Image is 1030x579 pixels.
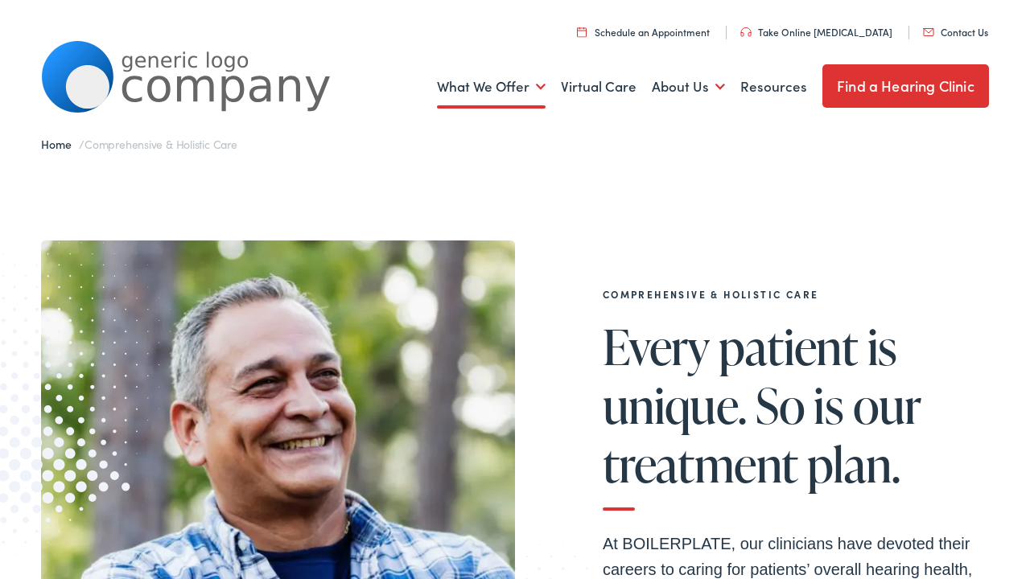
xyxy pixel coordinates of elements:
span: patient [719,320,858,373]
a: Virtual Care [561,57,637,117]
span: / [41,136,237,152]
span: Every [603,320,710,373]
img: utility icon [740,27,752,37]
a: Resources [740,57,807,117]
a: Take Online [MEDICAL_DATA] [740,25,892,39]
a: Home [41,136,79,152]
span: unique. [603,379,747,432]
a: What We Offer [437,57,546,117]
span: our [853,379,921,432]
a: About Us [652,57,725,117]
span: Comprehensive & Holistic Care [84,136,237,152]
a: Find a Hearing Clinic [822,64,989,108]
img: utility icon [923,28,934,36]
a: Schedule an Appointment [577,25,710,39]
span: is [867,320,897,373]
span: treatment [603,437,798,491]
span: is [814,379,843,432]
h2: Comprehensive & Holistic Care [603,289,989,300]
img: utility icon [577,27,587,37]
span: So [756,379,805,432]
a: Contact Us [923,25,988,39]
span: plan. [807,437,900,491]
